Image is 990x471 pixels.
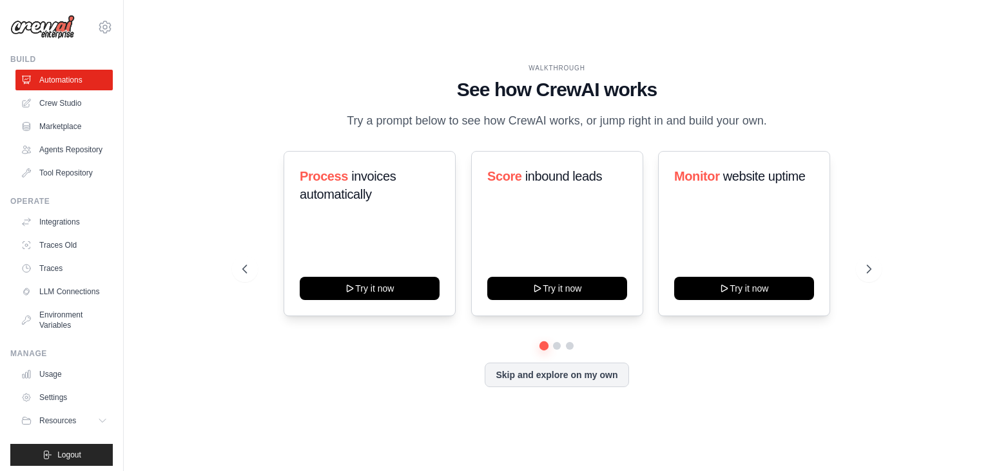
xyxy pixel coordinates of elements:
a: Crew Studio [15,93,113,114]
button: Try it now [487,277,627,300]
a: Settings [15,387,113,408]
button: Logout [10,444,113,466]
a: Tool Repository [15,163,113,183]
p: Try a prompt below to see how CrewAI works, or jump right in and build your own. [340,112,773,130]
div: Build [10,54,113,65]
button: Try it now [674,277,814,300]
h1: See how CrewAI works [242,78,871,101]
div: Manage [10,348,113,359]
span: Logout [57,450,81,460]
button: Skip and explore on my own [485,363,628,387]
a: Integrations [15,212,113,232]
div: WALKTHROUGH [242,63,871,73]
a: Traces Old [15,235,113,256]
span: inbound leads [525,169,601,183]
div: Operate [10,196,113,206]
a: Automations [15,70,113,90]
a: Agents Repository [15,139,113,160]
a: Usage [15,364,113,385]
a: Environment Variables [15,305,113,336]
span: Score [487,169,522,183]
a: Marketplace [15,116,113,137]
span: Resources [39,416,76,426]
button: Resources [15,410,113,431]
span: website uptime [723,169,806,183]
button: Try it now [300,277,440,300]
span: Process [300,169,348,183]
span: Monitor [674,169,720,183]
img: Logo [10,15,75,39]
a: LLM Connections [15,281,113,302]
a: Traces [15,258,113,279]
